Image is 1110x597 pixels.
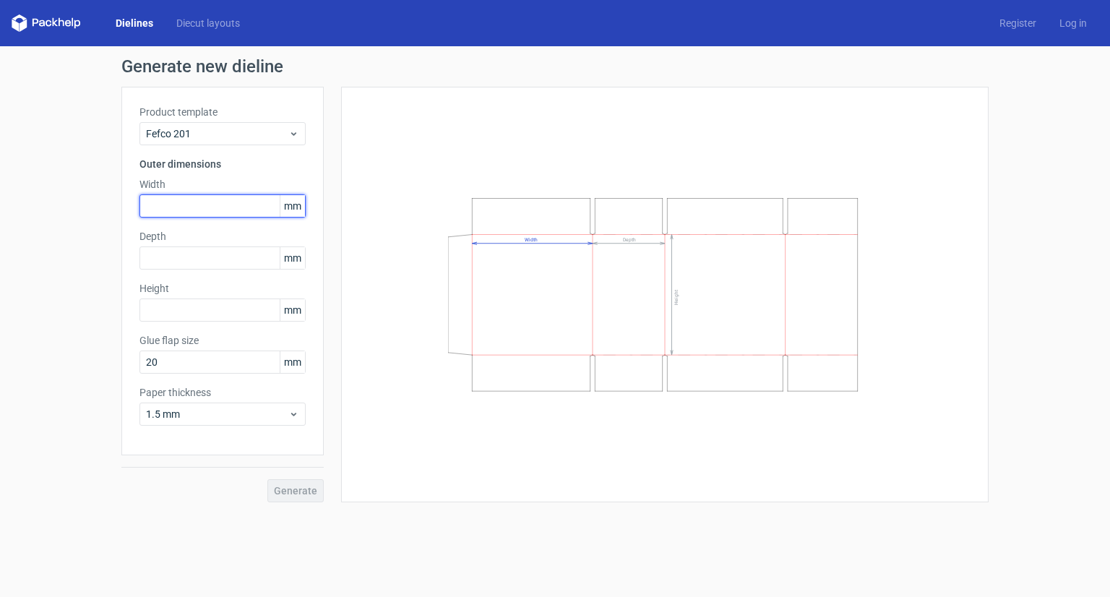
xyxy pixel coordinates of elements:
[146,126,288,141] span: Fefco 201
[139,157,306,171] h3: Outer dimensions
[280,351,305,373] span: mm
[104,16,165,30] a: Dielines
[280,247,305,269] span: mm
[674,290,679,305] text: Height
[165,16,251,30] a: Diecut layouts
[280,299,305,321] span: mm
[525,237,538,243] text: Width
[139,333,306,348] label: Glue flap size
[139,229,306,244] label: Depth
[1048,16,1098,30] a: Log in
[139,105,306,119] label: Product template
[988,16,1048,30] a: Register
[139,385,306,400] label: Paper thickness
[623,237,636,243] text: Depth
[121,58,989,75] h1: Generate new dieline
[280,195,305,217] span: mm
[146,407,288,421] span: 1.5 mm
[139,281,306,296] label: Height
[139,177,306,192] label: Width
